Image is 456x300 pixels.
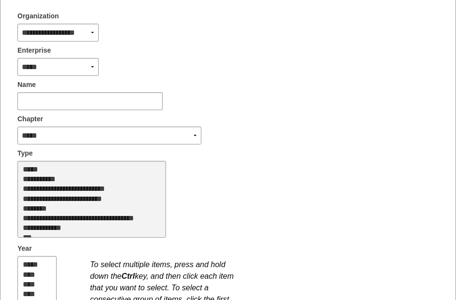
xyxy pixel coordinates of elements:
span: Name [17,80,36,90]
span: Year [17,243,32,254]
span: Type [17,148,33,158]
span: Organization [17,11,59,21]
span: Enterprise [17,45,51,56]
b: Ctrl [122,272,135,280]
span: Chapter [17,114,43,124]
